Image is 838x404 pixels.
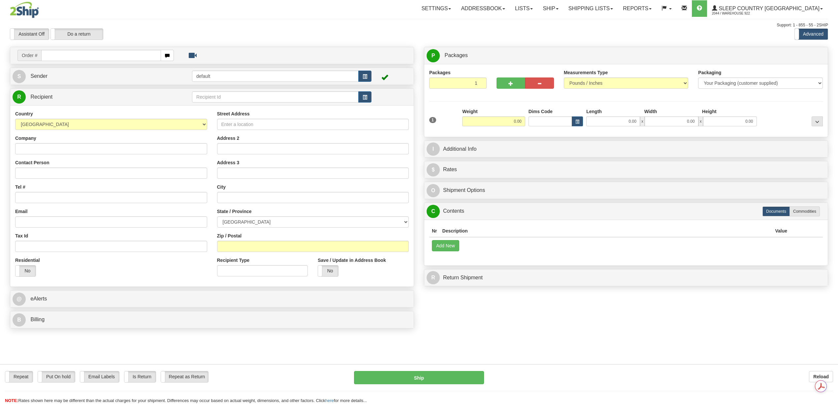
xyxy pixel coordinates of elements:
[529,108,553,115] label: Dims Code
[809,371,833,382] button: Reload
[15,257,40,264] label: Residential
[5,371,33,382] label: Repeat
[456,0,510,17] a: Addressbook
[586,108,602,115] label: Length
[702,108,717,115] label: Height
[644,108,657,115] label: Width
[124,371,156,382] label: Is Return
[217,257,250,264] label: Recipient Type
[217,208,252,215] label: State / Province
[427,163,440,176] span: $
[427,142,825,156] a: IAdditional Info
[427,163,825,176] a: $Rates
[618,0,657,17] a: Reports
[15,159,49,166] label: Contact Person
[13,90,26,104] span: R
[707,0,828,17] a: Sleep Country [GEOGRAPHIC_DATA] 2044 / Warehouse 922
[712,10,761,17] span: 2044 / Warehouse 922
[427,271,825,285] a: RReturn Shipment
[80,371,119,382] label: Email Labels
[30,317,45,322] span: Billing
[416,0,456,17] a: Settings
[217,119,409,130] input: Enter a location
[717,6,820,11] span: Sleep Country [GEOGRAPHIC_DATA]
[429,117,436,123] span: 1
[432,240,459,251] button: Add New
[354,371,484,384] button: Ship
[762,206,790,216] label: Documents
[10,2,39,18] img: logo2044.jpg
[427,204,825,218] a: CContents
[318,257,386,264] label: Save / Update in Address Book
[813,374,829,379] b: Reload
[427,49,825,62] a: P Packages
[15,208,27,215] label: Email
[444,52,467,58] span: Packages
[538,0,563,17] a: Ship
[16,265,36,276] label: No
[427,184,440,197] span: O
[13,90,172,104] a: R Recipient
[564,69,608,76] label: Measurements Type
[429,225,440,237] th: Nr
[440,225,773,237] th: Description
[510,0,538,17] a: Lists
[30,73,48,79] span: Sender
[772,225,790,237] th: Value
[217,233,242,239] label: Zip / Postal
[15,233,28,239] label: Tax Id
[325,398,334,403] a: here
[318,265,338,276] label: No
[51,29,103,40] label: Do a return
[161,371,208,382] label: Repeat as Return
[10,22,828,28] div: Support: 1 - 855 - 55 - 2SHIP
[13,70,192,83] a: S Sender
[30,94,52,100] span: Recipient
[698,69,721,76] label: Packaging
[790,206,820,216] label: Commodities
[38,371,75,382] label: Put On hold
[462,108,477,115] label: Weight
[427,184,825,197] a: OShipment Options
[217,184,226,190] label: City
[15,135,36,141] label: Company
[15,184,25,190] label: Tel #
[429,69,451,76] label: Packages
[13,292,411,306] a: @ eAlerts
[5,398,18,403] span: NOTE:
[427,142,440,156] span: I
[640,116,645,126] span: x
[17,50,41,61] span: Order #
[217,159,240,166] label: Address 3
[427,271,440,284] span: R
[192,71,359,82] input: Sender Id
[795,29,828,40] label: Advanced
[192,91,359,103] input: Recipient Id
[427,205,440,218] span: C
[13,70,26,83] span: S
[427,49,440,62] span: P
[13,293,26,306] span: @
[698,116,703,126] span: x
[823,168,837,235] iframe: chat widget
[812,116,823,126] div: ...
[13,313,26,326] span: B
[217,135,240,141] label: Address 2
[564,0,618,17] a: Shipping lists
[217,110,250,117] label: Street Address
[15,110,33,117] label: Country
[13,313,411,326] a: B Billing
[10,29,49,40] label: Assistant Off
[30,296,47,301] span: eAlerts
